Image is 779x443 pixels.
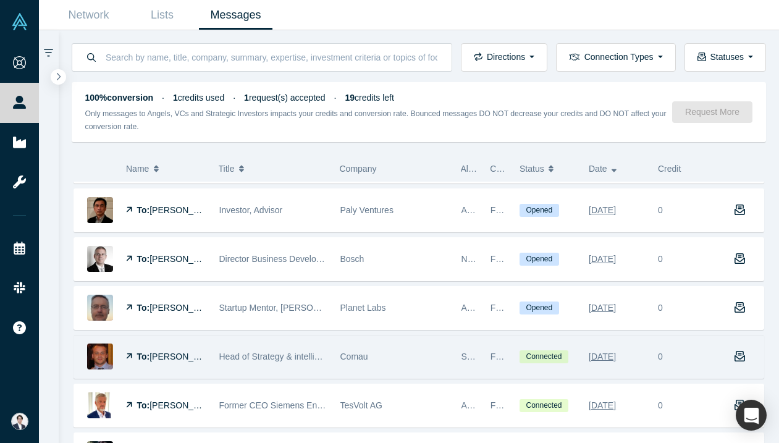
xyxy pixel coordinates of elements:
[85,109,667,131] small: Only messages to Angels, VCs and Strategic Investors impacts your credits and conversion rate. Bo...
[340,254,364,264] span: Bosch
[149,303,221,313] span: [PERSON_NAME]
[340,164,377,174] span: Company
[219,156,235,182] span: Title
[658,399,663,412] div: 0
[461,205,720,215] span: Angel, Strategic Investor, Mentor, Channel Partner, Industry Analyst
[658,350,663,363] div: 0
[125,1,199,30] a: Lists
[87,295,113,321] img: Bill Lesieur's Profile Image
[520,156,576,182] button: Status
[589,346,616,368] div: [DATE]
[149,400,221,410] span: [PERSON_NAME]
[173,93,178,103] strong: 1
[658,302,663,314] div: 0
[149,254,221,264] span: [PERSON_NAME]
[490,164,555,174] span: Connection Type
[11,413,28,430] img: Eisuke Shimizu's Account
[461,254,493,264] span: Network
[340,352,368,361] span: Comau
[345,93,394,103] span: credits left
[126,156,149,182] span: Name
[491,303,562,313] span: Founder Reachout
[219,352,452,361] span: Head of Strategy & intelligence Comau (spin off of Stellantis)
[589,156,645,182] button: Date
[137,254,150,264] strong: To:
[658,204,663,217] div: 0
[658,253,663,266] div: 0
[149,352,221,361] span: [PERSON_NAME]
[340,400,382,410] span: TesVolt AG
[233,93,235,103] span: ·
[461,43,547,72] button: Directions
[520,399,568,412] span: Connected
[11,13,28,30] img: Alchemist Vault Logo
[491,352,562,361] span: Founder Reachout
[219,205,283,215] span: Investor, Advisor
[199,1,272,30] a: Messages
[491,205,562,215] span: Founder Reachout
[461,400,583,410] span: Angel, Mentor, Service Provider
[219,400,485,410] span: Former CEO Siemens Energy Management Division of SIEMENS AG
[173,93,224,103] span: credits used
[219,303,430,313] span: Startup Mentor, [PERSON_NAME], & Ventures Advisor
[556,43,675,72] button: Connection Types
[340,205,394,215] span: Paly Ventures
[589,156,607,182] span: Date
[137,205,150,215] strong: To:
[149,205,221,215] span: [PERSON_NAME]
[345,93,355,103] strong: 19
[244,93,326,103] span: request(s) accepted
[137,400,150,410] strong: To:
[589,395,616,416] div: [DATE]
[589,200,616,221] div: [DATE]
[340,303,386,313] span: Planet Labs
[658,164,681,174] span: Credit
[244,93,249,103] strong: 1
[491,254,562,264] span: Founder Reachout
[520,253,559,266] span: Opened
[520,302,559,314] span: Opened
[87,392,113,418] img: Ralf Christian's Profile Image
[461,352,736,361] span: Strategic Investor, Mentor, Freelancer / Consultant, Corporate Innovator
[684,43,766,72] button: Statuses
[85,93,154,103] strong: 100% conversion
[589,297,616,319] div: [DATE]
[461,164,518,174] span: Alchemist Role
[137,303,150,313] strong: To:
[104,43,439,72] input: Search by name, title, company, summary, expertise, investment criteria or topics of focus
[334,93,337,103] span: ·
[87,197,113,223] img: Yifan Tang's Profile Image
[87,246,113,272] img: Dirk Slama's Profile Image
[589,248,616,270] div: [DATE]
[219,254,340,264] span: Director Business Development
[126,156,206,182] button: Name
[87,344,113,369] img: Francesco Renelli's Profile Image
[137,352,150,361] strong: To:
[52,1,125,30] a: Network
[520,350,568,363] span: Connected
[520,204,559,217] span: Opened
[520,156,544,182] span: Status
[162,93,164,103] span: ·
[491,400,562,410] span: Founder Reachout
[219,156,327,182] button: Title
